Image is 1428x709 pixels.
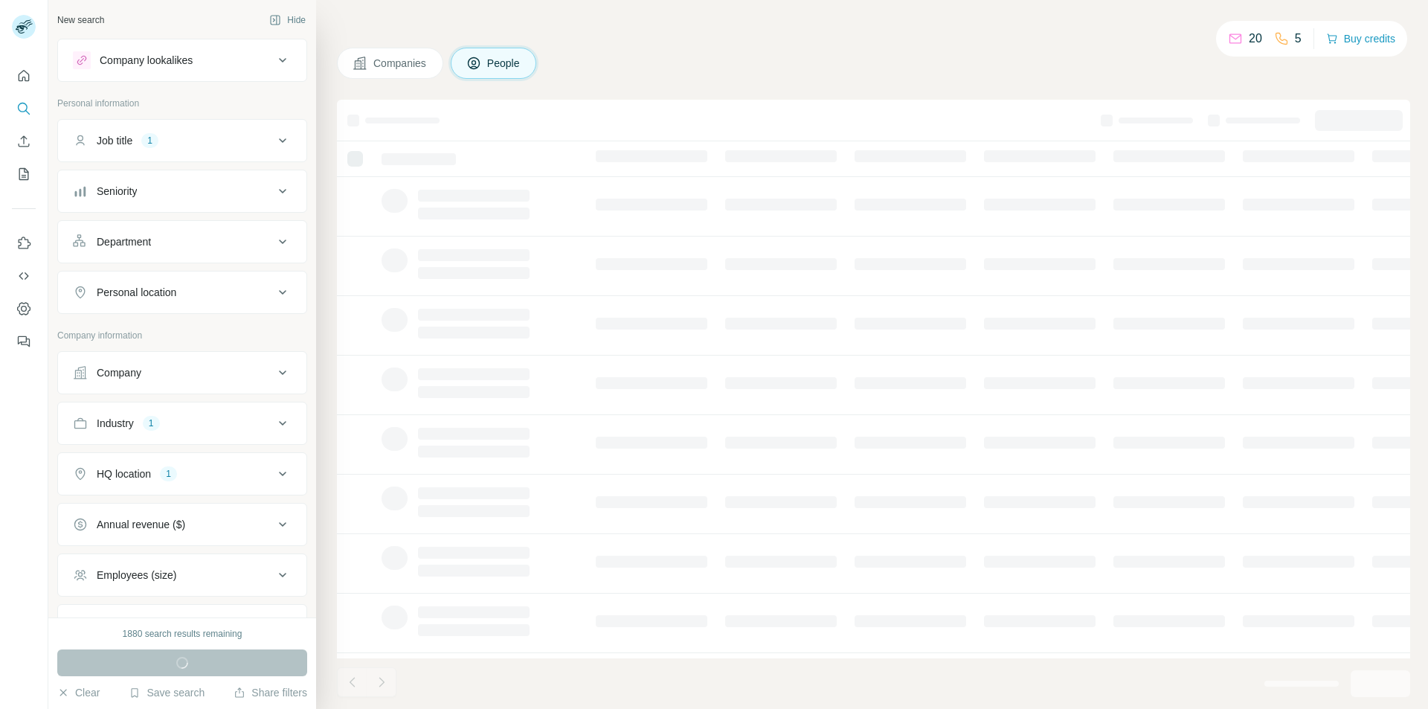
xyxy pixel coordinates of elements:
[1295,30,1302,48] p: 5
[259,9,316,31] button: Hide
[1249,30,1262,48] p: 20
[143,417,160,430] div: 1
[97,568,176,583] div: Employees (size)
[12,95,36,122] button: Search
[97,466,151,481] div: HQ location
[58,224,306,260] button: Department
[1326,28,1395,49] button: Buy credits
[97,184,137,199] div: Seniority
[58,42,306,78] button: Company lookalikes
[97,285,176,300] div: Personal location
[57,13,104,27] div: New search
[12,295,36,322] button: Dashboard
[58,173,306,209] button: Seniority
[57,97,307,110] p: Personal information
[58,275,306,310] button: Personal location
[57,329,307,342] p: Company information
[12,230,36,257] button: Use Surfe on LinkedIn
[12,128,36,155] button: Enrich CSV
[160,467,177,481] div: 1
[487,56,521,71] span: People
[100,53,193,68] div: Company lookalikes
[337,18,1410,39] h4: Search
[58,507,306,542] button: Annual revenue ($)
[12,263,36,289] button: Use Surfe API
[373,56,428,71] span: Companies
[57,685,100,700] button: Clear
[58,355,306,391] button: Company
[58,405,306,441] button: Industry1
[123,627,242,641] div: 1880 search results remaining
[58,608,306,644] button: Technologies
[12,62,36,89] button: Quick start
[97,517,185,532] div: Annual revenue ($)
[129,685,205,700] button: Save search
[234,685,307,700] button: Share filters
[12,328,36,355] button: Feedback
[97,416,134,431] div: Industry
[58,123,306,158] button: Job title1
[58,456,306,492] button: HQ location1
[141,134,158,147] div: 1
[58,557,306,593] button: Employees (size)
[97,133,132,148] div: Job title
[97,365,141,380] div: Company
[12,161,36,187] button: My lists
[97,234,151,249] div: Department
